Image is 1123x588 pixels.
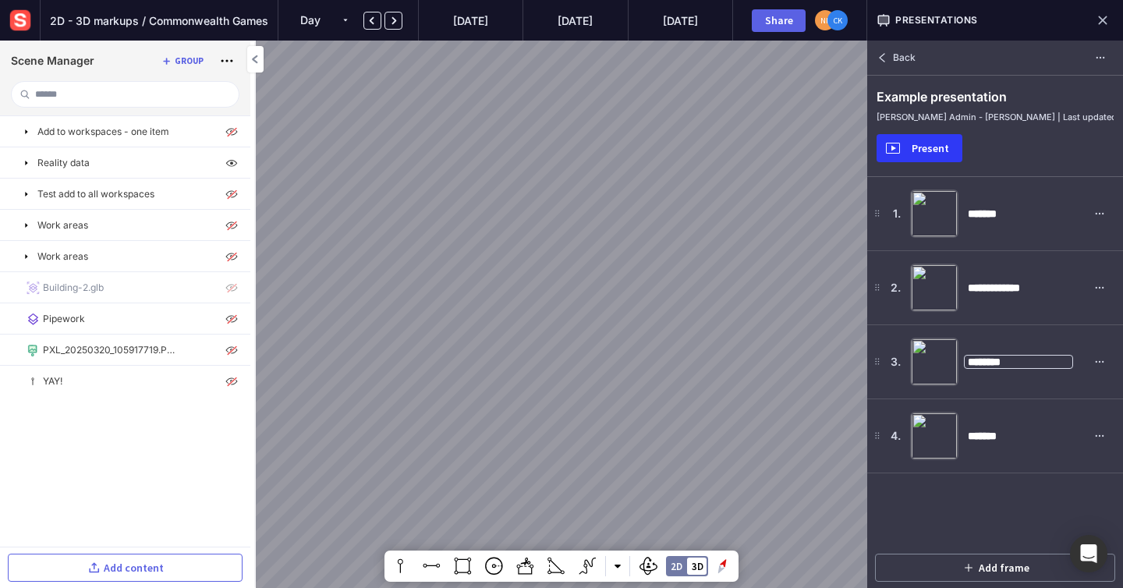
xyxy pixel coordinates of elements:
[300,13,321,27] span: Day
[1070,535,1107,572] div: Open Intercom Messenger
[222,185,241,204] img: visibility-off.svg
[222,122,241,141] img: visibility-off.svg
[887,356,901,367] div: 3.
[43,374,62,388] p: YAY!
[895,13,978,27] span: Presentations
[104,562,164,573] div: Add content
[877,85,1114,108] h4: Example presentation
[912,413,957,459] img: 9872c397-c4d9-4c87-825c-8060815595cb
[877,112,1114,122] div: [PERSON_NAME] Admin - [PERSON_NAME] | Last updated: [DATE]
[887,282,901,293] div: 2.
[37,187,154,201] p: Test add to all workspaces
[692,561,703,572] div: 3D
[887,208,901,219] div: 1.
[834,16,843,26] text: CK
[43,312,85,326] p: Pipework
[6,6,34,34] img: sensat
[222,154,241,172] img: visibility-on.svg
[37,125,169,139] p: Add to workspaces - one item
[905,143,955,154] div: Present
[11,55,94,68] h1: Scene Manager
[37,156,90,170] p: Reality data
[37,250,88,264] p: Work areas
[877,134,962,162] button: Present
[893,51,916,65] span: Back
[43,281,104,295] p: Building-2.glb
[877,13,891,27] img: presentation.svg
[912,191,957,236] img: f8de2310-5f3c-4543-9d2a-89ba14679f0b
[222,341,241,360] img: visibility-off.svg
[912,339,957,384] img: 161ad348-5837-47e8-9fae-1a362fbf9128
[759,15,799,26] div: Share
[979,562,1029,573] div: Add frame
[8,554,243,582] button: Add content
[222,247,241,266] img: visibility-off.svg
[912,265,957,310] img: 42489f08-dcfe-400b-914d-df0704b27838
[820,16,831,26] text: NK
[175,57,204,66] div: Group
[222,310,241,328] img: visibility-off.svg
[222,216,241,235] img: visibility-off.svg
[752,9,806,32] button: Share
[222,278,241,297] img: visibility-off.svg
[50,12,268,29] span: 2D - 3D markups / Commonwealth Games
[887,430,901,441] div: 4.
[671,561,682,572] div: 2D
[37,218,88,232] p: Work areas
[26,343,40,357] img: geo-tagged-image.svg
[875,554,1115,582] button: Add frame
[158,51,207,70] button: Group
[222,372,241,391] img: visibility-off.svg
[43,343,179,357] p: PXL_20250320_105917719.PORTRAIT.ORIGINAL.jpg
